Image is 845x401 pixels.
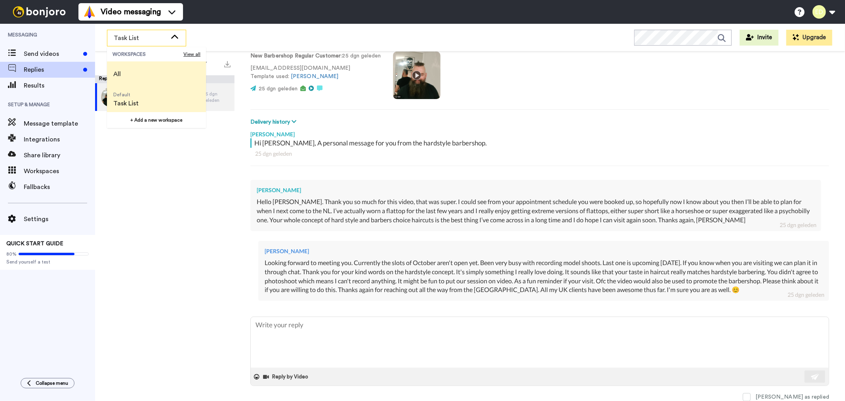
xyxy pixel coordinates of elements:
a: [PERSON_NAME]New Barbershop Regular Customer25 dgn geleden [95,83,235,111]
p: [EMAIL_ADDRESS][DOMAIN_NAME] Template used: [250,64,381,81]
span: Task List [114,33,167,43]
span: Send videos [24,49,80,59]
img: bj-logo-header-white.svg [10,6,69,17]
div: [PERSON_NAME] [265,247,823,255]
div: Hi [PERSON_NAME], A personal message for you from the hardstyle barbershop. [254,138,827,148]
button: Export all results that match these filters now. [222,57,233,69]
span: Share library [24,151,95,160]
span: Workspaces [24,166,95,176]
span: 25 dgn geleden [259,86,298,92]
span: Default [113,92,139,98]
span: All [113,69,121,79]
span: Replies [24,65,80,74]
span: Fallbacks [24,182,95,192]
strong: New Barbershop Regular Customer [250,53,341,59]
div: Looking forward to meeting you. Currently the slots of October aren't open yet. Been very busy wi... [265,258,823,294]
div: [PERSON_NAME] [257,186,815,194]
span: Send yourself a test [6,259,89,265]
p: : 25 dgn geleden [250,52,381,60]
span: View all [183,51,200,57]
div: 25 dgn geleden [203,91,231,103]
button: Upgrade [786,30,832,46]
div: 25 dgn geleden [788,291,824,299]
span: Integrations [24,135,95,144]
span: Video messaging [101,6,161,17]
div: [PERSON_NAME] [250,126,829,138]
span: WORKSPACES [113,51,183,57]
span: QUICK START GUIDE [6,241,63,246]
div: [PERSON_NAME] as replied [755,393,829,401]
img: export.svg [224,61,231,67]
span: Collapse menu [36,380,68,386]
button: + Add a new workspace [107,112,206,128]
div: Hello [PERSON_NAME]. Thank you so much for this video, that was super. I could see from your appo... [257,197,815,225]
button: Reply by Video [263,371,311,383]
span: 80% [6,251,17,257]
img: send-white.svg [811,374,820,380]
button: Invite [740,30,778,46]
span: Results [24,81,95,90]
button: All assignees [97,52,166,74]
span: Message template [24,119,95,128]
div: 25 dgn geleden [255,150,824,158]
a: [PERSON_NAME] [291,74,338,79]
div: Replies [95,75,235,83]
button: Collapse menu [21,378,74,388]
button: Delivery history [250,118,299,126]
img: vm-color.svg [83,6,96,18]
img: 1fca9077-f116-4e99-bc11-b564fbfd73f3-thumb.jpg [101,87,121,107]
span: Task List [113,99,139,108]
div: 25 dgn geleden [780,221,816,229]
span: Settings [24,214,95,224]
